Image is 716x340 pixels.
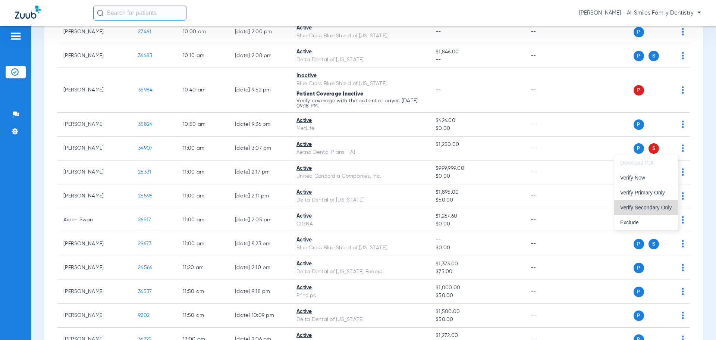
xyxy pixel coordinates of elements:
span: Verify Now [620,175,672,180]
span: Verify Secondary Only [620,205,672,210]
span: Exclude [620,220,672,225]
iframe: Chat Widget [679,304,716,340]
span: Verify Primary Only [620,190,672,195]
